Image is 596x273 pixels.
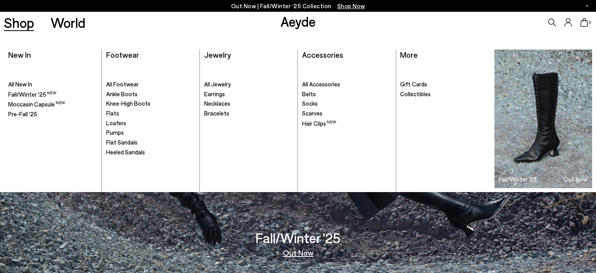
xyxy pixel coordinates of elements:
[8,81,32,88] span: All New In
[302,119,391,128] a: Hair Clips
[106,119,126,126] span: Loafers
[400,50,418,59] a: More
[204,81,293,88] a: All Jewelry
[302,110,322,117] span: Scarves
[564,176,587,182] h3: Out Now
[106,139,138,146] span: Flat Sandals
[106,148,196,156] a: Heeled Sandals
[106,148,145,156] span: Heeled Sandals
[4,16,34,29] a: Shop
[8,90,98,99] a: Fall/Winter '25
[106,81,139,88] span: All Footwear
[302,50,343,59] a: Accessories
[283,249,313,257] a: Out Now
[495,49,592,188] a: Fall/Winter '25 Out Now
[106,100,196,108] a: Knee-High Boots
[588,20,592,25] span: 0
[499,176,537,182] h3: Fall/Winter '25
[8,91,56,98] span: Fall/Winter '25
[302,81,391,88] a: All Accessories
[51,16,85,29] a: World
[400,81,427,88] span: Gift Cards
[204,100,293,108] a: Necklaces
[106,90,196,98] a: Ankle Boots
[204,90,293,98] a: Earrings
[400,90,490,98] a: Collectibles
[580,18,588,27] a: 0
[302,100,391,108] a: Socks
[8,50,31,59] a: New In
[400,90,431,97] span: Collectibles
[106,119,196,127] a: Loafers
[302,90,316,97] span: Belts
[302,90,391,98] a: Belts
[204,90,225,97] span: Earrings
[231,1,365,11] p: Out Now | Fall/Winter ‘25 Collection
[302,120,336,127] span: Hair Clips
[302,81,340,88] span: All Accessories
[106,129,196,137] a: Pumps
[8,81,98,88] a: All New In
[495,49,592,188] img: Group_1295_900x.jpg
[337,2,365,9] span: Navigate to /collections/new-in
[281,13,316,29] a: Aeyde
[204,110,229,117] span: Bracelets
[204,81,231,88] span: All Jewelry
[106,90,138,97] span: Ankle Boots
[106,129,124,136] span: Pumps
[302,100,318,107] span: Socks
[204,50,231,59] a: Jewelry
[106,110,196,117] a: Flats
[106,139,196,147] a: Flat Sandals
[8,110,98,118] a: Pre-Fall '25
[106,50,139,59] a: Footwear
[8,101,65,108] span: Moccasin Capsule
[400,81,490,88] a: Gift Cards
[204,100,230,107] span: Necklaces
[106,110,119,117] span: Flats
[106,81,196,88] a: All Footwear
[8,110,37,117] span: Pre-Fall '25
[106,100,150,107] span: Knee-High Boots
[8,100,98,108] a: Moccasin Capsule
[255,231,341,245] h3: Fall/Winter '25
[302,110,391,117] a: Scarves
[204,110,293,117] a: Bracelets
